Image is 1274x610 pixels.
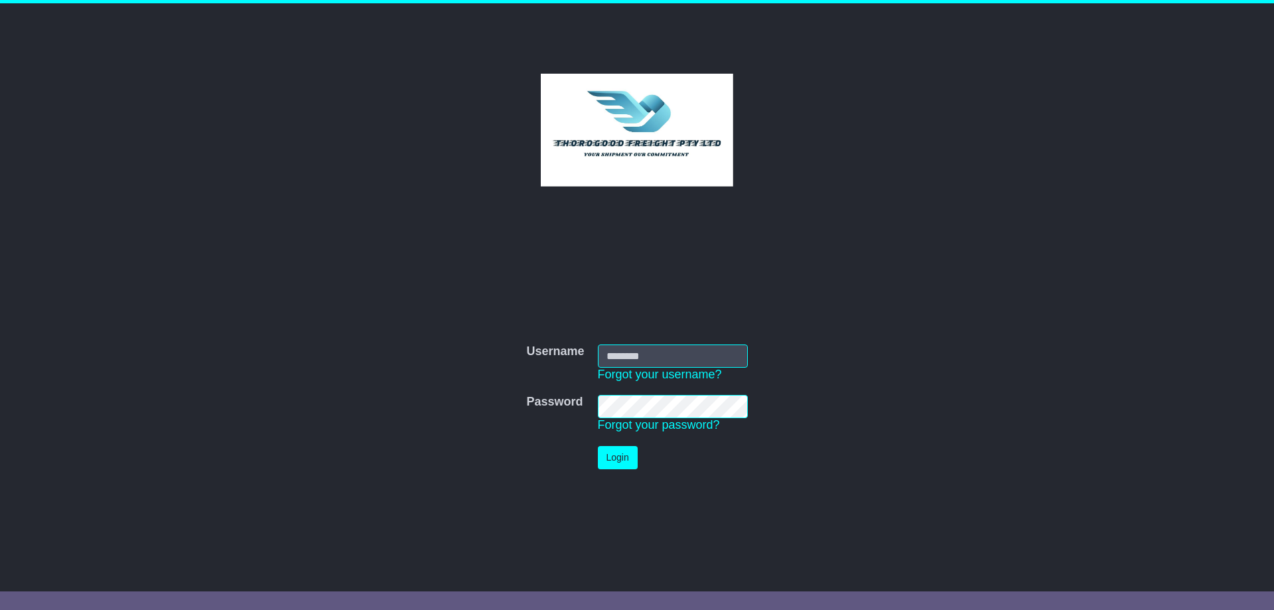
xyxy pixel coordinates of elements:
[541,74,734,187] img: Thorogood Freight Pty Ltd
[526,395,583,410] label: Password
[598,446,638,469] button: Login
[598,368,722,381] a: Forgot your username?
[526,344,584,359] label: Username
[598,418,720,431] a: Forgot your password?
